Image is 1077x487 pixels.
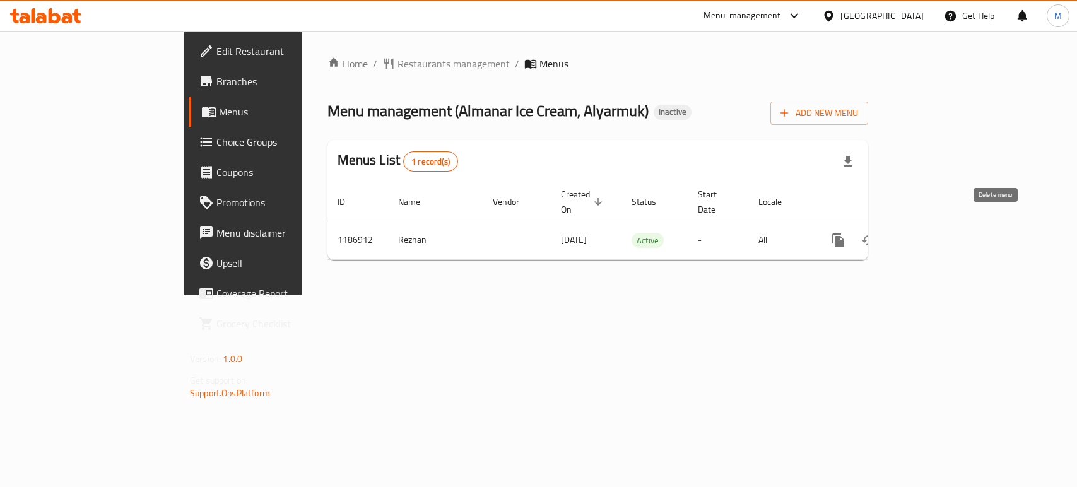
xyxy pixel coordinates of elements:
[493,194,536,209] span: Vendor
[216,255,353,271] span: Upsell
[373,56,377,71] li: /
[189,157,363,187] a: Coupons
[223,351,242,367] span: 1.0.0
[698,187,733,217] span: Start Date
[654,105,692,120] div: Inactive
[397,56,510,71] span: Restaurants management
[216,165,353,180] span: Coupons
[216,225,353,240] span: Menu disclaimer
[189,187,363,218] a: Promotions
[1054,9,1062,23] span: M
[561,187,606,217] span: Created On
[216,44,353,59] span: Edit Restaurant
[382,56,510,71] a: Restaurants management
[770,102,868,125] button: Add New Menu
[338,194,362,209] span: ID
[758,194,798,209] span: Locale
[216,286,353,301] span: Coverage Report
[632,194,673,209] span: Status
[632,233,664,248] span: Active
[748,221,813,259] td: All
[327,183,955,260] table: enhanced table
[327,97,649,125] span: Menu management ( Almanar Ice Cream, Alyarmuk )
[189,127,363,157] a: Choice Groups
[823,225,854,255] button: more
[189,36,363,66] a: Edit Restaurant
[189,218,363,248] a: Menu disclaimer
[403,151,458,172] div: Total records count
[189,248,363,278] a: Upsell
[216,74,353,89] span: Branches
[327,56,868,71] nav: breadcrumb
[189,308,363,339] a: Grocery Checklist
[189,66,363,97] a: Branches
[216,316,353,331] span: Grocery Checklist
[190,372,248,389] span: Get support on:
[388,221,483,259] td: Rezhan
[539,56,568,71] span: Menus
[404,156,457,168] span: 1 record(s)
[654,107,692,117] span: Inactive
[561,232,587,248] span: [DATE]
[189,97,363,127] a: Menus
[189,278,363,308] a: Coverage Report
[338,151,458,172] h2: Menus List
[833,146,863,177] div: Export file
[688,221,748,259] td: -
[219,104,353,119] span: Menus
[854,225,884,255] button: Change Status
[216,134,353,150] span: Choice Groups
[813,183,955,221] th: Actions
[515,56,519,71] li: /
[780,105,858,121] span: Add New Menu
[190,385,270,401] a: Support.OpsPlatform
[190,351,221,367] span: Version:
[216,195,353,210] span: Promotions
[703,8,781,23] div: Menu-management
[398,194,437,209] span: Name
[840,9,924,23] div: [GEOGRAPHIC_DATA]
